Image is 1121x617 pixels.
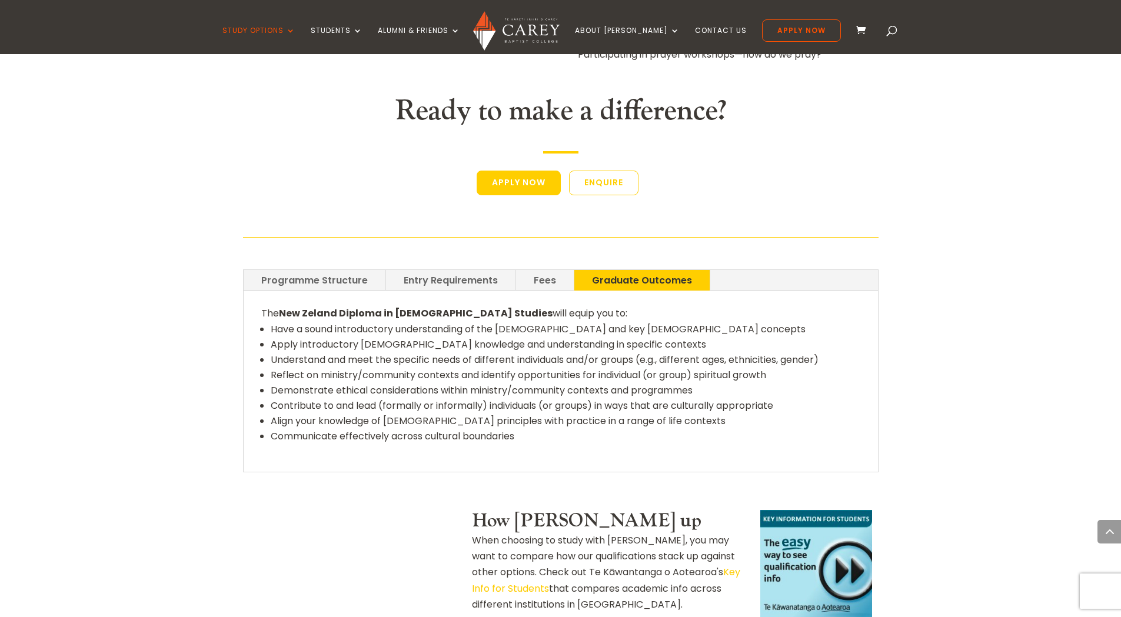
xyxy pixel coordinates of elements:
li: Communicate effectively across cultural boundaries [271,429,860,444]
h2: Ready to make a difference? [243,94,879,134]
li: Have a sound introductory understanding of the [DEMOGRAPHIC_DATA] and key [DEMOGRAPHIC_DATA] conc... [271,322,860,337]
h3: How [PERSON_NAME] up [472,510,749,532]
a: Alumni & Friends [378,26,460,54]
strong: New Zeland Diploma in [DEMOGRAPHIC_DATA] Studies [279,306,553,320]
p: Participating in prayer workshops—how do we pray? [578,46,878,62]
a: Graduate Outcomes [574,270,710,291]
a: Key Info for Students [472,565,740,595]
a: Study Options [222,26,295,54]
div: When choosing to study with [PERSON_NAME], you may want to compare how our qualifications stack u... [472,510,749,612]
a: About [PERSON_NAME] [575,26,680,54]
a: Apply Now [762,19,841,42]
a: Contact Us [695,26,747,54]
a: Fees [516,270,574,291]
li: Contribute to and lead (formally or informally) individuals (or groups) in ways that are cultural... [271,398,860,413]
p: The will equip you to: [261,305,860,321]
a: Apply Now [477,171,561,195]
li: Reflect on ministry/community contexts and identify opportunities for individual (or group) spiri... [271,368,860,383]
li: Demonstrate ethical considerations within ministry/community contexts and programmes [271,383,860,398]
li: Understand and meet the specific needs of different individuals and/or groups (e.g., different ag... [271,352,860,368]
li: Apply introductory [DEMOGRAPHIC_DATA] knowledge and understanding in specific contexts [271,337,860,352]
li: Align your knowledge of [DEMOGRAPHIC_DATA] principles with practice in a range of life contexts [271,413,860,429]
a: Students [311,26,362,54]
img: Carey Baptist College [473,11,560,51]
a: Programme Structure [244,270,385,291]
a: Entry Requirements [386,270,515,291]
a: Enquire [569,171,638,195]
